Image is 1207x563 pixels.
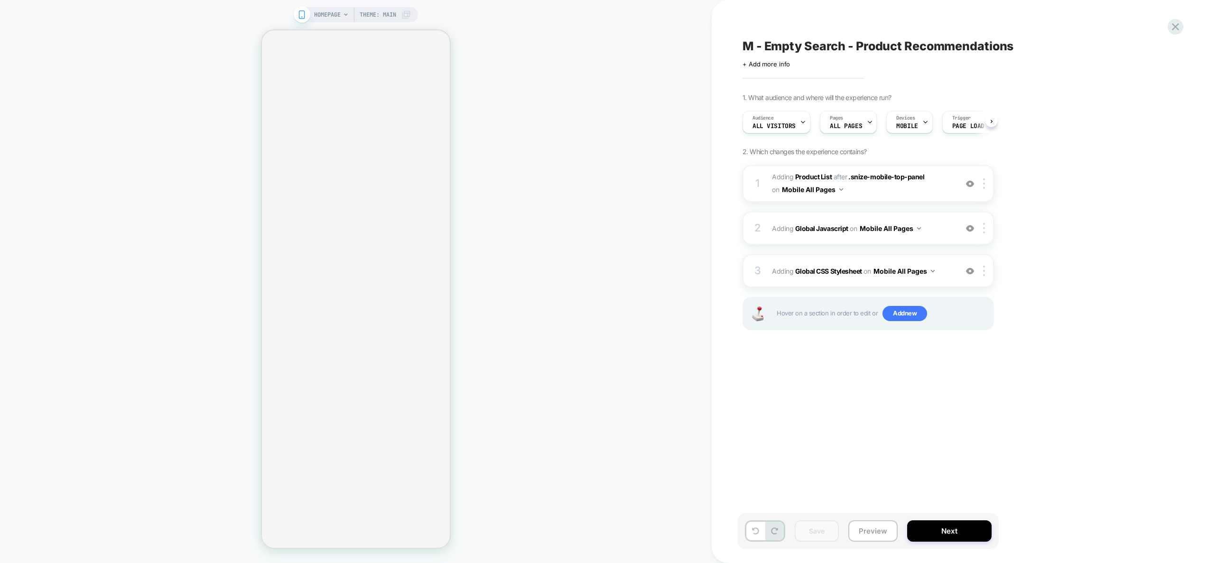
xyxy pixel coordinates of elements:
[966,267,974,275] img: crossed eye
[830,115,843,121] span: Pages
[753,219,762,238] div: 2
[966,224,974,232] img: crossed eye
[882,306,927,321] span: Add new
[850,222,857,234] span: on
[848,520,898,542] button: Preview
[860,222,921,235] button: Mobile All Pages
[795,224,848,232] b: Global Javascript
[772,264,953,278] span: Adding
[752,115,774,121] span: Audience
[743,39,1013,53] span: M - Empty Search - Product Recommendations
[772,173,832,181] span: Adding
[795,520,839,542] button: Save
[743,93,891,102] span: 1. What audience and where will the experience run?
[795,173,832,181] b: Product List
[983,178,985,189] img: close
[952,115,971,121] span: Trigger
[753,261,762,280] div: 3
[748,306,767,321] img: Joystick
[360,7,396,22] span: Theme: MAIN
[966,180,974,188] img: crossed eye
[782,183,843,196] button: Mobile All Pages
[777,306,988,321] span: Hover on a section in order to edit or
[839,188,843,191] img: down arrow
[753,174,762,193] div: 1
[983,223,985,233] img: close
[896,115,915,121] span: Devices
[873,264,935,278] button: Mobile All Pages
[772,184,779,195] span: on
[952,123,984,129] span: Page Load
[772,222,953,235] span: Adding
[896,123,918,129] span: MOBILE
[917,227,921,230] img: down arrow
[931,270,935,272] img: down arrow
[983,266,985,276] img: close
[848,173,924,181] span: .snize-mobile-top-panel
[314,7,341,22] span: HOMEPAGE
[830,123,862,129] span: ALL PAGES
[834,173,847,181] span: AFTER
[863,265,871,277] span: on
[743,148,866,156] span: 2. Which changes the experience contains?
[743,60,790,68] span: + Add more info
[752,123,796,129] span: All Visitors
[907,520,992,542] button: Next
[795,267,862,275] b: Global CSS Stylesheet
